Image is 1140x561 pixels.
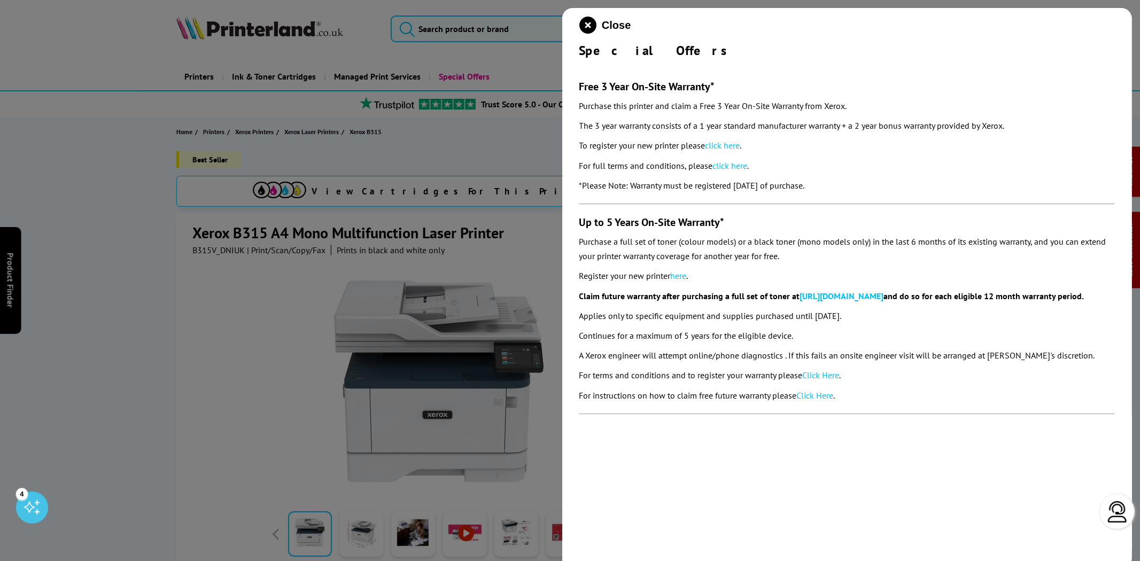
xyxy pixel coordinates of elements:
[1107,501,1128,523] img: user-headset-light.svg
[800,291,884,301] a: [URL][DOMAIN_NAME]
[884,291,1084,301] b: and do so for each eligible 12 month warranty period.
[579,138,1115,153] p: To register your new printer please .
[579,368,1115,383] p: For terms and conditions and to register your warranty please .
[797,390,834,401] a: Click Here
[705,140,740,151] a: click here
[579,42,1115,59] div: Special Offers
[579,388,1115,403] p: For instructions on how to claim free future warranty please .
[671,270,687,281] a: here
[579,99,1115,113] p: Purchase this printer and claim a Free 3 Year On-Site Warranty from Xerox.
[579,235,1115,263] p: Purchase a full set of toner (colour models) or a black toner (mono models only) in the last 6 mo...
[579,159,1115,173] p: For full terms and conditions, please .
[579,348,1115,363] p: A Xerox engineer will attempt online/phone diagnostics . If this fails an onsite engineer visit w...
[16,488,28,500] div: 4
[579,291,800,301] b: Claim future warranty after purchasing a full set of toner at
[602,19,631,32] span: Close
[579,119,1115,133] p: The 3 year warranty consists of a 1 year standard manufacturer warranty + a 2 year bonus warranty...
[803,370,840,380] a: Click Here
[713,160,748,171] a: click here
[579,269,1115,283] p: Register your new printer .
[579,178,1115,193] p: *Please Note: Warranty must be registered [DATE] of purchase.
[579,329,1115,343] p: Continues for a maximum of 5 years for the eligible device.
[579,309,1115,323] p: Applies only to specific equipment and supplies purchased until [DATE].
[579,80,1115,93] h3: Free 3 Year On-Site Warranty*
[579,17,631,34] button: close modal
[579,215,1115,229] h3: Up to 5 Years On-Site Warranty*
